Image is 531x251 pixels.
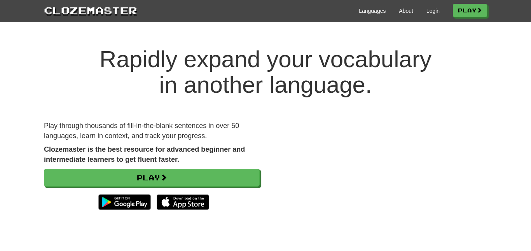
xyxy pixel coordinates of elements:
[44,121,260,141] p: Play through thousands of fill-in-the-blank sentences in over 50 languages, learn in context, and...
[94,190,155,214] img: Get it on Google Play
[399,7,413,15] a: About
[44,145,245,163] strong: Clozemaster is the best resource for advanced beginner and intermediate learners to get fluent fa...
[44,3,137,17] a: Clozemaster
[44,169,260,187] a: Play
[157,194,209,210] img: Download_on_the_App_Store_Badge_US-UK_135x40-25178aeef6eb6b83b96f5f2d004eda3bffbb37122de64afbaef7...
[426,7,440,15] a: Login
[453,4,487,17] a: Play
[359,7,386,15] a: Languages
